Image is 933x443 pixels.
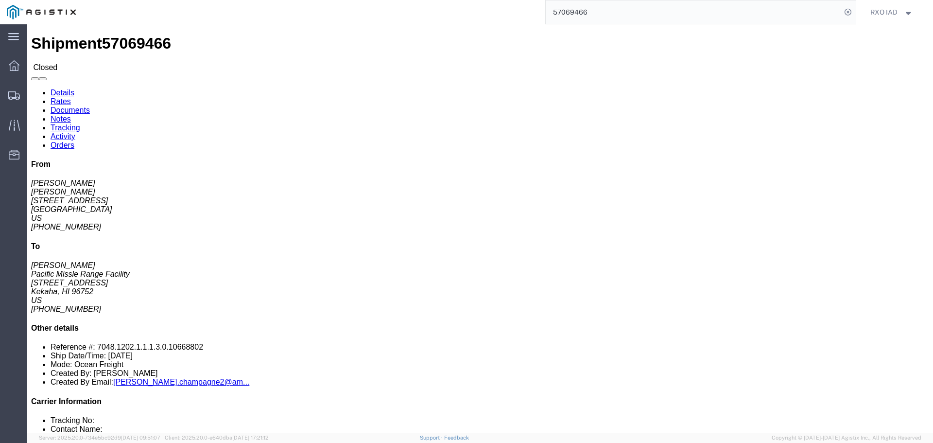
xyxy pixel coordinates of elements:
[7,5,76,19] img: logo
[870,7,898,18] span: RXO IAD
[444,435,469,441] a: Feedback
[121,435,160,441] span: [DATE] 09:51:07
[232,435,269,441] span: [DATE] 17:21:12
[27,24,933,433] iframe: FS Legacy Container
[420,435,444,441] a: Support
[546,0,841,24] input: Search for shipment number, reference number
[165,435,269,441] span: Client: 2025.20.0-e640dba
[772,434,921,442] span: Copyright © [DATE]-[DATE] Agistix Inc., All Rights Reserved
[39,435,160,441] span: Server: 2025.20.0-734e5bc92d9
[870,6,919,18] button: RXO IAD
